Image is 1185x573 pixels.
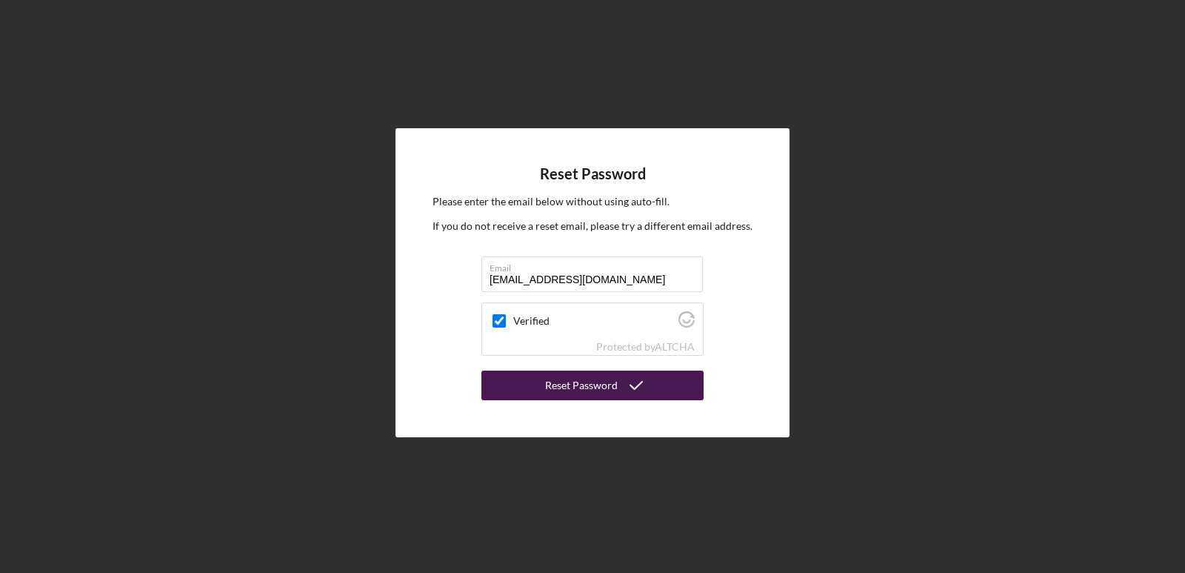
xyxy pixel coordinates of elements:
div: Reset Password [545,371,618,400]
p: Please enter the email below without using auto-fill. [433,193,752,210]
p: If you do not receive a reset email, please try a different email address. [433,218,752,234]
a: Visit Altcha.org [678,317,695,330]
button: Reset Password [481,371,704,400]
label: Email [490,257,703,274]
h4: Reset Password [540,165,646,182]
a: Visit Altcha.org [655,340,695,353]
label: Verified [513,315,674,327]
div: Protected by [596,341,695,353]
